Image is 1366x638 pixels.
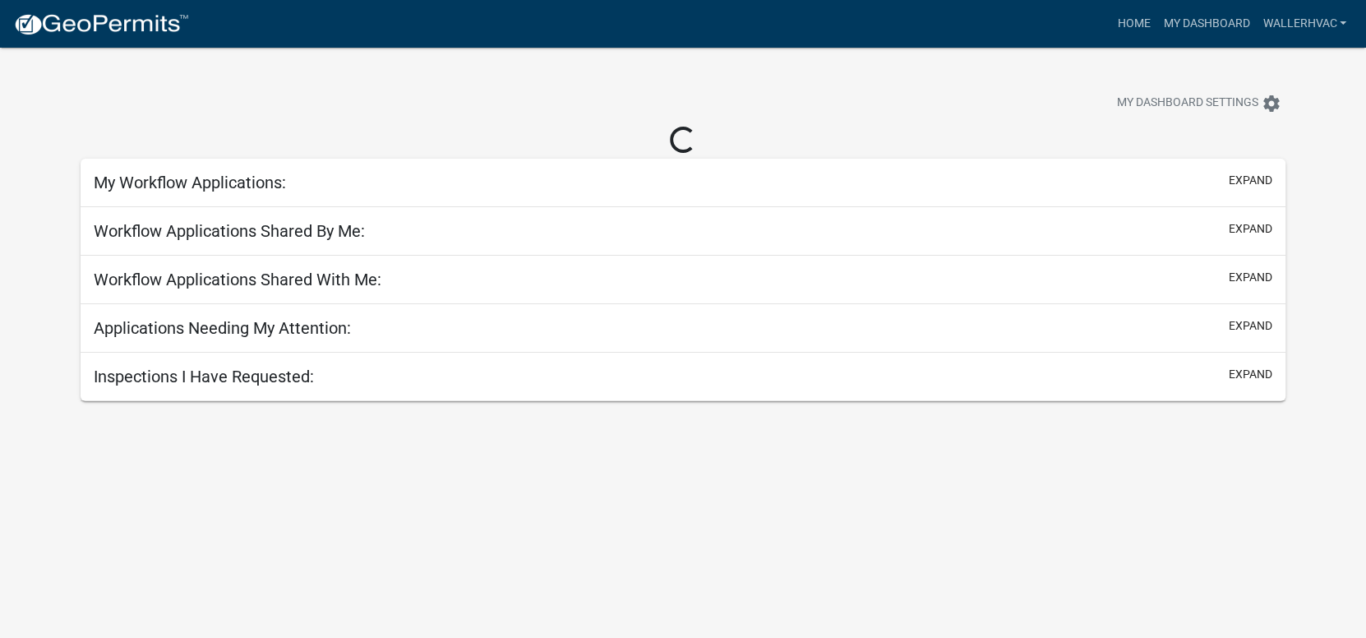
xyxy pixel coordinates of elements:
[1117,94,1258,113] span: My Dashboard Settings
[1229,366,1272,383] button: expand
[94,221,365,241] h5: Workflow Applications Shared By Me:
[1262,94,1281,113] i: settings
[1229,269,1272,286] button: expand
[94,173,286,192] h5: My Workflow Applications:
[1229,317,1272,335] button: expand
[1104,87,1294,119] button: My Dashboard Settingssettings
[94,318,351,338] h5: Applications Needing My Attention:
[1110,8,1156,39] a: Home
[94,367,314,386] h5: Inspections I Have Requested:
[1229,220,1272,238] button: expand
[1156,8,1256,39] a: My Dashboard
[1256,8,1353,39] a: WallerHvac
[1229,172,1272,189] button: expand
[94,270,381,289] h5: Workflow Applications Shared With Me:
